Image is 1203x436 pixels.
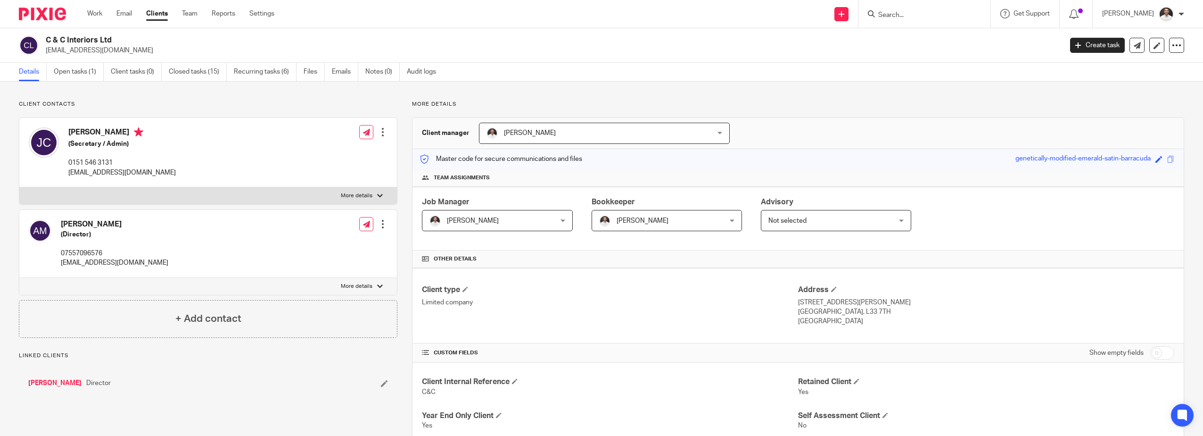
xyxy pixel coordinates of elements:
a: Client tasks (0) [111,63,162,81]
h4: Address [798,285,1174,295]
h4: Self Assessment Client [798,411,1174,421]
span: Bookkeeper [592,198,635,206]
span: Director [86,378,111,388]
p: Limited company [422,298,798,307]
p: Client contacts [19,101,397,108]
span: Job Manager [422,198,470,206]
span: Not selected [768,218,807,224]
p: [EMAIL_ADDRESS][DOMAIN_NAME] [46,46,1056,55]
p: [EMAIL_ADDRESS][DOMAIN_NAME] [61,258,168,268]
h4: Retained Client [798,377,1174,387]
a: Recurring tasks (6) [234,63,297,81]
img: svg%3E [19,35,39,55]
h5: (Director) [61,230,168,239]
h2: C & C Interiors Ltd [46,35,854,45]
a: Audit logs [407,63,443,81]
a: Closed tasks (15) [169,63,227,81]
h3: Client manager [422,128,470,138]
h4: [PERSON_NAME] [68,127,176,139]
h4: CUSTOM FIELDS [422,349,798,357]
p: [GEOGRAPHIC_DATA], L33 7TH [798,307,1174,317]
h4: Year End Only Client [422,411,798,421]
h5: (Secretary / Admin) [68,139,176,149]
a: Emails [332,63,358,81]
a: Reports [212,9,235,18]
img: dom%20slack.jpg [1159,7,1174,22]
a: Open tasks (1) [54,63,104,81]
a: Work [87,9,102,18]
a: Notes (0) [365,63,400,81]
p: More details [341,283,372,290]
span: Get Support [1013,10,1050,17]
p: More details [412,101,1184,108]
span: [PERSON_NAME] [617,218,668,224]
a: Settings [249,9,274,18]
label: Show empty fields [1089,348,1144,358]
p: [EMAIL_ADDRESS][DOMAIN_NAME] [68,168,176,177]
p: [PERSON_NAME] [1102,9,1154,18]
span: Other details [434,255,477,263]
span: Yes [798,389,808,395]
h4: Client Internal Reference [422,377,798,387]
a: [PERSON_NAME] [28,378,82,388]
p: Linked clients [19,352,397,360]
h4: Client type [422,285,798,295]
span: Advisory [761,198,793,206]
p: [STREET_ADDRESS][PERSON_NAME] [798,298,1174,307]
span: No [798,422,807,429]
p: More details [341,192,372,200]
i: Primary [134,127,143,137]
h4: [PERSON_NAME] [61,219,168,229]
p: Master code for secure communications and files [420,154,582,164]
a: Create task [1070,38,1125,53]
span: [PERSON_NAME] [504,130,556,136]
img: svg%3E [29,219,51,242]
img: Pixie [19,8,66,20]
img: dom%20slack.jpg [599,215,610,226]
a: Team [182,9,198,18]
p: 0151 546 3131 [68,158,176,168]
a: Email [116,9,132,18]
input: Search [877,11,962,20]
img: dom%20slack.jpg [486,127,498,139]
h4: + Add contact [175,311,241,326]
img: svg%3E [29,127,59,158]
img: dom%20slack.jpg [429,215,441,226]
a: Details [19,63,47,81]
span: C&C [422,389,436,395]
p: [GEOGRAPHIC_DATA] [798,317,1174,326]
span: Team assignments [434,174,490,182]
a: Files [304,63,325,81]
p: 07557096576 [61,249,168,258]
span: Yes [422,422,432,429]
div: genetically-modified-emerald-satin-barracuda [1015,154,1151,165]
a: Clients [146,9,168,18]
span: [PERSON_NAME] [447,218,499,224]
